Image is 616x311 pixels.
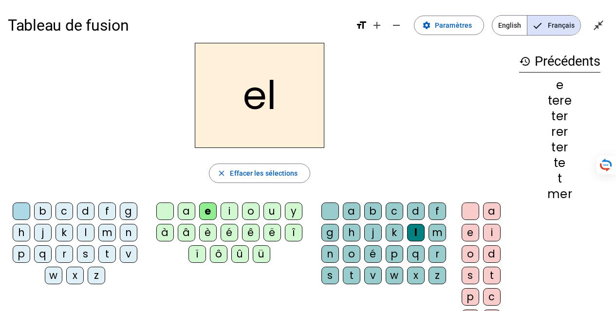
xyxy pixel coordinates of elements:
div: ï [188,245,206,263]
span: Paramètres [435,19,472,31]
div: g [321,224,339,241]
div: é [221,224,238,241]
mat-icon: settings [422,21,431,30]
div: o [343,245,360,263]
mat-icon: add [371,19,383,31]
span: Effacer les sélections [230,167,298,179]
div: c [56,202,73,220]
h3: Précédents [519,51,600,73]
div: t [98,245,116,263]
div: e [199,202,217,220]
div: g [120,202,137,220]
mat-icon: close [217,169,226,178]
div: d [77,202,94,220]
div: w [386,267,403,284]
div: i [221,202,238,220]
div: q [34,245,52,263]
div: d [407,202,425,220]
div: a [178,202,195,220]
div: l [77,224,94,241]
span: Français [527,16,580,35]
div: o [462,245,479,263]
div: u [263,202,281,220]
div: f [429,202,446,220]
button: Effacer les sélections [209,164,310,183]
h2: el [195,43,324,148]
div: c [386,202,403,220]
div: y [285,202,302,220]
mat-icon: history [519,55,531,67]
div: t [519,173,600,184]
div: é [364,245,382,263]
div: n [321,245,339,263]
div: ê [242,224,260,241]
div: a [483,202,501,220]
div: t [483,267,501,284]
div: r [429,245,446,263]
div: z [88,267,105,284]
div: e [462,224,479,241]
div: ter [519,142,600,153]
div: n [120,224,137,241]
div: ô [210,245,227,263]
div: m [98,224,116,241]
div: c [483,288,501,306]
div: b [34,202,52,220]
div: ë [263,224,281,241]
mat-icon: close_fullscreen [593,19,604,31]
div: ü [253,245,270,263]
span: English [492,16,527,35]
div: p [462,288,479,306]
div: v [120,245,137,263]
button: Paramètres [414,16,484,35]
div: q [407,245,425,263]
div: f [98,202,116,220]
div: tere [519,95,600,107]
div: z [429,267,446,284]
div: mer [519,188,600,200]
div: p [386,245,403,263]
mat-icon: remove [391,19,402,31]
div: h [343,224,360,241]
div: x [66,267,84,284]
div: b [364,202,382,220]
div: j [364,224,382,241]
div: l [407,224,425,241]
div: h [13,224,30,241]
div: k [386,224,403,241]
div: i [483,224,501,241]
div: e [519,79,600,91]
button: Diminuer la taille de la police [387,16,406,35]
div: d [483,245,501,263]
div: rer [519,126,600,138]
div: r [56,245,73,263]
div: â [178,224,195,241]
div: ter [519,110,600,122]
div: s [77,245,94,263]
mat-icon: format_size [355,19,367,31]
button: Quitter le plein écran [589,16,608,35]
div: t [343,267,360,284]
div: à [156,224,174,241]
div: è [199,224,217,241]
div: m [429,224,446,241]
div: a [343,202,360,220]
mat-button-toggle-group: Language selection [492,15,581,36]
div: te [519,157,600,169]
div: û [231,245,249,263]
div: j [34,224,52,241]
div: x [407,267,425,284]
div: v [364,267,382,284]
div: w [45,267,62,284]
div: î [285,224,302,241]
div: o [242,202,260,220]
button: Augmenter la taille de la police [367,16,387,35]
div: p [13,245,30,263]
div: s [321,267,339,284]
div: s [462,267,479,284]
div: k [56,224,73,241]
h1: Tableau de fusion [8,10,348,41]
